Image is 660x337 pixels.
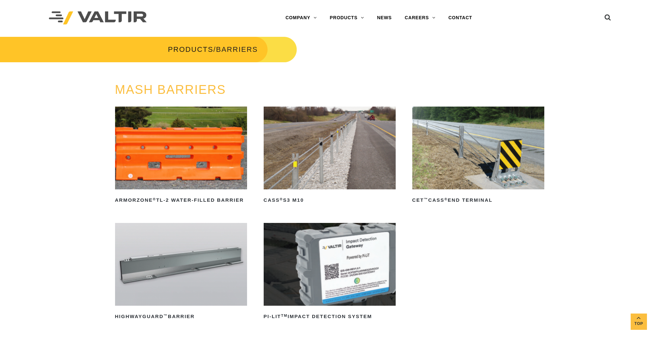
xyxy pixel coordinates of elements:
span: BARRIERS [216,45,258,53]
a: CONTACT [442,11,479,24]
h2: HighwayGuard Barrier [115,312,247,322]
a: Top [631,314,647,330]
a: CET™CASS®End Terminal [412,107,545,205]
h2: PI-LIT Impact Detection System [264,312,396,322]
sup: ® [445,197,448,201]
h2: ArmorZone TL-2 Water-Filled Barrier [115,195,247,206]
a: COMPANY [279,11,323,24]
sup: ® [280,197,283,201]
sup: TM [281,314,287,317]
img: Valtir [49,11,147,25]
sup: ™ [164,314,168,317]
a: HighwayGuard™Barrier [115,223,247,322]
a: CAREERS [398,11,442,24]
a: PRODUCTS [323,11,371,24]
a: ArmorZone®TL-2 Water-Filled Barrier [115,107,247,205]
a: PRODUCTS [168,45,213,53]
h2: CET CASS End Terminal [412,195,545,206]
a: MASH BARRIERS [115,83,226,96]
sup: ® [153,197,156,201]
a: PI-LITTMImpact Detection System [264,223,396,322]
h2: CASS S3 M10 [264,195,396,206]
sup: ™ [424,197,428,201]
span: Top [631,320,647,328]
a: CASS®S3 M10 [264,107,396,205]
a: NEWS [371,11,398,24]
